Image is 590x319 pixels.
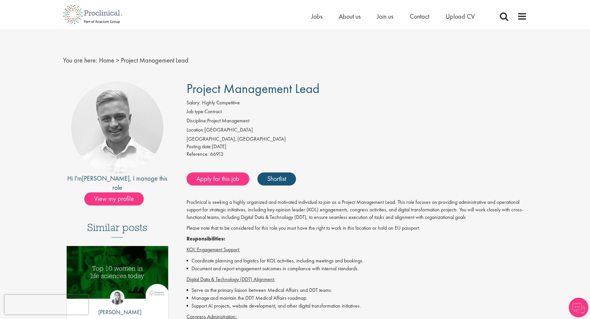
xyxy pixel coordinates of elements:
li: Manage and maintain the DDT Medical Affairs roadmap. [187,294,527,302]
a: Jobs [311,12,322,21]
a: Link to a post [67,246,168,304]
span: View my profile [84,192,144,205]
span: 66913 [210,151,223,157]
a: Apply for this job [187,172,249,186]
label: Location: [187,126,205,134]
label: Salary: [187,99,201,107]
li: [GEOGRAPHIC_DATA] [187,126,527,135]
div: Hi I'm , I manage this role [63,174,172,192]
div: [GEOGRAPHIC_DATA], [GEOGRAPHIC_DATA] [187,135,527,143]
li: Document and report engagement outcomes in compliance with internal standards. [187,265,527,273]
a: Join us [377,12,393,21]
img: Top 10 women in life sciences today [67,246,168,299]
li: Contract [187,108,527,117]
label: Discipline: [187,117,207,125]
span: Project Management Lead [187,80,320,97]
img: imeage of recruiter Joshua Bye [71,81,163,174]
span: Digital Data & Technology (DDT) Alignment: [187,276,275,283]
img: Hannah Burke [110,290,124,305]
p: [PERSON_NAME] [93,308,141,316]
span: > [116,56,119,64]
span: Posting date: [187,143,212,150]
a: Contact [410,12,429,21]
p: Proclinical is seeking a highly organized and motivated individual to join as a Project Managemen... [187,199,527,221]
img: Chatbot [569,298,588,317]
div: [DATE] [187,143,527,151]
iframe: reCAPTCHA [5,295,88,314]
strong: Responsibilities: [187,235,225,242]
li: Support AI projects, website development, and other digital transformation initiatives. [187,302,527,310]
a: breadcrumb link [99,56,114,64]
span: You are here: [63,56,97,64]
label: Job type: [187,108,205,115]
a: [PERSON_NAME] [82,174,130,183]
a: Upload CV [446,12,475,21]
p: Please note that to be considered for this role you must have the right to work in this location ... [187,224,527,232]
h3: Similar posts [87,222,147,238]
span: KOL Engagement Support: [187,246,240,253]
li: Project Management [187,117,527,126]
li: Serve as the primary liaison between Medical Affairs and DDT teams. [187,286,527,294]
span: Highly Competitive [202,99,240,106]
a: About us [339,12,361,21]
a: Shortlist [257,172,296,186]
a: View my profile [84,194,150,202]
label: Reference: [187,151,209,158]
li: Coordinate planning and logistics for KOL activities, including meetings and bookings. [187,257,527,265]
span: Project Management Lead [121,56,188,64]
